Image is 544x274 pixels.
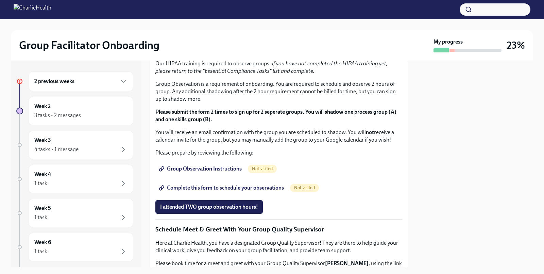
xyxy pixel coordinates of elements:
[34,248,47,255] div: 1 task
[155,60,402,75] p: Our HIPAA training is required to observe groups -
[325,260,369,267] strong: [PERSON_NAME]
[155,181,289,195] a: Complete this form to schedule your observations
[434,38,463,46] strong: My progress
[34,78,74,85] h6: 2 previous weeks
[160,204,258,210] span: I attended TWO group observation hours!
[34,171,51,178] h6: Week 4
[155,162,247,176] a: Group Observation Instructions
[155,80,402,103] p: Group Observation is a requirement of onboarding. You are required to schedule and observe 2 hour...
[19,38,159,52] h2: Group Facilitator Onboarding
[34,102,51,110] h6: Week 2
[155,109,396,123] strong: Please submit the form 2 times to sign up for 2 seperate groups. You will shadow one process grou...
[290,185,319,190] span: Not visited
[155,200,263,214] button: I attended TWO group observation hours!
[34,136,51,144] h6: Week 3
[155,60,387,74] em: if you have not completed the HIPAA training yet, please return to the "Essential Compliance Task...
[34,180,47,187] div: 1 task
[16,97,133,125] a: Week 23 tasks • 2 messages
[366,129,374,135] strong: not
[248,166,277,171] span: Not visited
[34,239,51,246] h6: Week 6
[155,149,402,157] p: Please prepare by reviewing the following:
[16,131,133,159] a: Week 34 tasks • 1 message
[160,165,242,172] span: Group Observation Instructions
[34,205,51,212] h6: Week 5
[14,4,51,15] img: CharlieHealth
[16,199,133,227] a: Week 51 task
[16,165,133,193] a: Week 41 task
[34,146,79,153] div: 4 tasks • 1 message
[34,112,81,119] div: 3 tasks • 2 messages
[155,129,402,144] p: You will receive an email confirmation with the group you are scheduled to shadow. You will recei...
[16,233,133,261] a: Week 61 task
[155,225,402,234] p: Schedule Meet & Greet With Your Group Quality Supervisor
[507,39,525,51] h3: 23%
[160,184,284,191] span: Complete this form to schedule your observations
[29,71,133,91] div: 2 previous weeks
[155,239,402,254] p: Here at Charlie Health, you have a designated Group Quality Supervisor! They are there to help gu...
[34,214,47,221] div: 1 task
